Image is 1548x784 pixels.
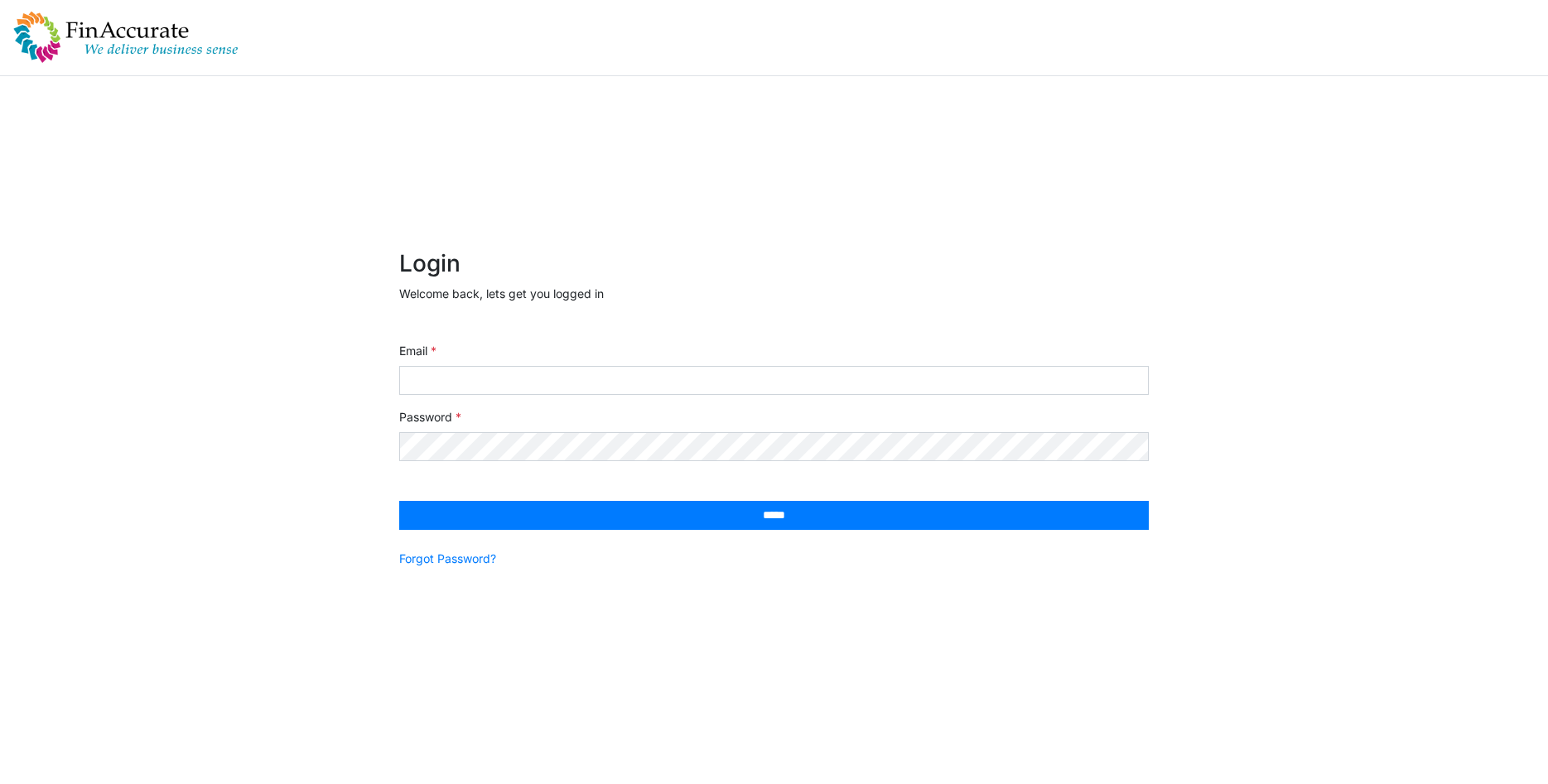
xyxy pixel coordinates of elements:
[399,408,461,426] label: Password
[399,250,1149,278] h2: Login
[399,342,436,359] label: Email
[399,550,496,567] a: Forgot Password?
[399,285,1149,302] p: Welcome back, lets get you logged in
[13,11,239,64] img: spp logo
